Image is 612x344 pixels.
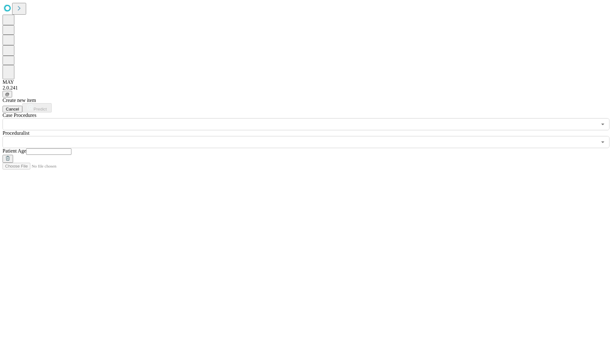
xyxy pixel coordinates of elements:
[3,97,36,103] span: Create new item
[5,92,10,97] span: @
[3,91,12,97] button: @
[598,120,607,129] button: Open
[33,107,47,111] span: Predict
[3,79,609,85] div: MAY
[3,130,29,136] span: Proceduralist
[6,107,19,111] span: Cancel
[3,112,36,118] span: Scheduled Procedure
[22,103,52,112] button: Predict
[3,106,22,112] button: Cancel
[3,85,609,91] div: 2.0.241
[598,138,607,147] button: Open
[3,148,26,154] span: Patient Age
